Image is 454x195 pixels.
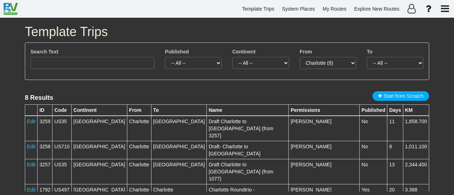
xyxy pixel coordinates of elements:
th: ID [38,104,52,116]
td: US710 [52,141,72,159]
span: No [361,162,368,167]
th: Published [360,104,387,116]
label: Search Text [31,48,58,55]
td: [GEOGRAPHIC_DATA] [151,141,207,159]
a: Explore New Routes [351,2,403,16]
a: Edit [27,119,35,124]
lable: 8 Results [25,94,53,101]
th: From [127,104,151,116]
td: 8 [387,141,403,159]
td: 3258 [38,141,52,159]
td: 1,858.700 [403,116,429,141]
label: From [300,48,312,55]
th: Permissions [289,104,360,116]
button: Start from Scratch [372,91,429,101]
a: My Routes [320,2,350,16]
a: Edit [27,162,35,167]
td: 3259 [38,116,52,141]
td: US35 [52,116,72,141]
th: Days [387,104,403,116]
td: [PERSON_NAME] [289,159,360,184]
th: Code [52,104,72,116]
span: Explore New Routes [354,6,399,12]
th: To [151,104,207,116]
th: Continent [72,104,127,116]
th: Name [207,104,289,116]
span: No [361,144,368,149]
td: 1,011.100 [403,141,429,159]
span: Template Trips [242,6,274,12]
td: 3257 [38,159,52,184]
span: Template Trips [25,24,108,39]
td: Charlotte [127,159,151,184]
td: [PERSON_NAME] [289,141,360,159]
td: [PERSON_NAME] [289,116,360,141]
td: 11 [387,116,403,141]
td: [GEOGRAPHIC_DATA] [151,159,207,184]
span: System Places [282,6,315,12]
td: 13 [387,159,403,184]
a: Edit [27,187,35,193]
td: [GEOGRAPHIC_DATA] [72,159,127,184]
a: System Places [279,2,318,16]
span: Yes [361,187,370,193]
img: RvPlanetLogo.png [4,3,18,15]
th: KM [403,104,429,116]
td: Draft- Charlotte to [GEOGRAPHIC_DATA] [207,141,289,159]
td: Draft Charlotte to [GEOGRAPHIC_DATA] (from 1077) [207,159,289,184]
span: My Routes [323,6,347,12]
td: [GEOGRAPHIC_DATA] [72,116,127,141]
span: Start from Scratch [383,93,423,99]
label: Continent [232,48,255,55]
label: Published [165,48,189,55]
td: Draft Charlotte to [GEOGRAPHIC_DATA] (from 3257) [207,116,289,141]
td: Charlotte [127,116,151,141]
td: [GEOGRAPHIC_DATA] [72,141,127,159]
td: Charlotte [127,141,151,159]
a: Template Trips [239,2,277,16]
a: Edit [27,144,35,149]
span: No [361,119,368,124]
label: To [367,48,372,55]
td: US35 [52,159,72,184]
td: 2,344.400 [403,159,429,184]
td: [GEOGRAPHIC_DATA] [151,116,207,141]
